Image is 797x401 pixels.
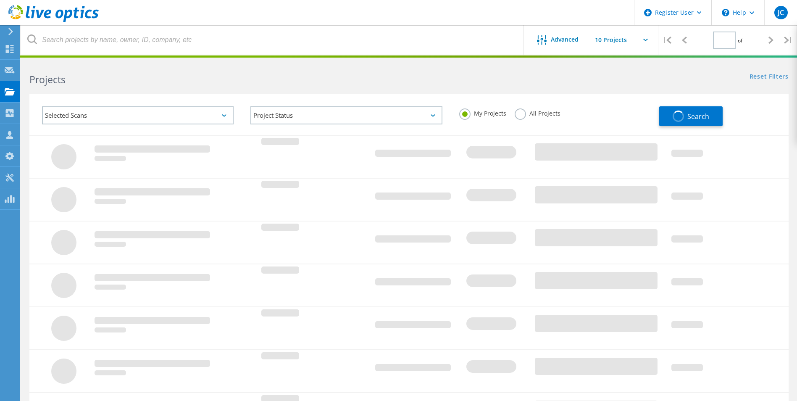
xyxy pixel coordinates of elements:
[42,106,234,124] div: Selected Scans
[722,9,729,16] svg: \n
[738,37,742,44] span: of
[687,112,709,121] span: Search
[750,74,789,81] a: Reset Filters
[659,106,723,126] button: Search
[29,73,66,86] b: Projects
[21,25,524,55] input: Search projects by name, owner, ID, company, etc
[459,108,506,116] label: My Projects
[551,37,579,42] span: Advanced
[778,9,784,16] span: JC
[8,18,99,24] a: Live Optics Dashboard
[515,108,560,116] label: All Projects
[780,25,797,55] div: |
[658,25,676,55] div: |
[250,106,442,124] div: Project Status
